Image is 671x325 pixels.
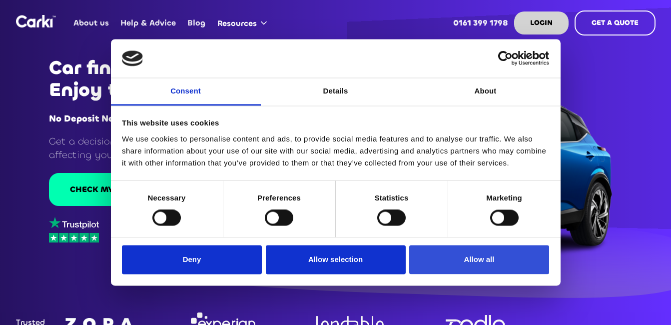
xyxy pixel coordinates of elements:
[182,3,211,42] a: Blog
[266,245,406,274] button: Allow selection
[111,78,261,105] a: Consent
[49,112,139,124] strong: No Deposit Needed.
[592,18,639,27] strong: GET A QUOTE
[49,173,184,206] a: CHECK MY ELIGIBILITY
[211,4,277,42] div: Resources
[70,184,163,195] div: CHECK MY ELIGIBILITY
[514,11,569,34] a: LOGIN
[115,3,182,42] a: Help & Advice
[49,233,99,242] img: stars
[122,50,143,66] img: logo
[411,78,561,105] a: About
[409,245,549,274] button: Allow all
[49,217,99,229] img: trustpilot
[261,78,411,105] a: Details
[462,51,549,66] a: Usercentrics Cookiebot - opens in a new window
[49,134,273,162] p: Get a decision in just 20 seconds* without affecting your credit score
[486,193,522,202] strong: Marketing
[49,57,273,101] h1: Car finance sorted. Enjoy the ride!
[122,245,262,274] button: Deny
[148,193,186,202] strong: Necessary
[375,193,409,202] strong: Statistics
[447,3,514,42] a: 0161 399 1798
[16,15,56,27] img: Logo
[68,3,115,42] a: About us
[453,17,508,28] strong: 0161 399 1798
[122,133,549,169] div: We use cookies to personalise content and ads, to provide social media features and to analyse ou...
[530,18,553,27] strong: LOGIN
[575,10,656,35] a: GET A QUOTE
[122,117,549,129] div: This website uses cookies
[217,18,257,29] div: Resources
[16,15,56,27] a: home
[257,193,301,202] strong: Preferences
